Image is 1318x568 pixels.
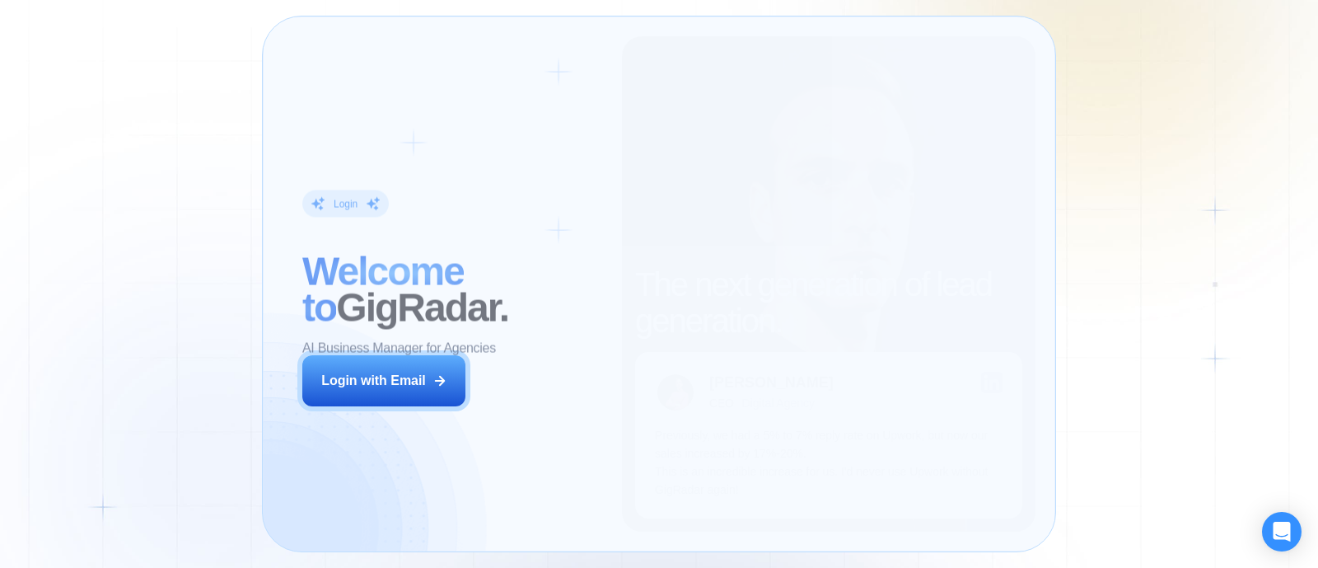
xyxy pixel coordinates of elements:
div: Login with Email [321,372,426,390]
div: Digital Agency [742,397,815,410]
div: [PERSON_NAME] [709,375,834,390]
span: Welcome to [302,250,464,330]
div: Open Intercom Messenger [1262,512,1302,552]
h2: ‍ GigRadar. [302,254,602,326]
button: Login with Email [302,355,465,406]
div: CEO [709,397,733,410]
div: Login [334,197,358,210]
p: AI Business Manager for Agencies [302,340,496,358]
h2: The next generation of lead generation. [635,266,1021,339]
p: Previously, we had a 5% to 7% reply rate on Upwork, but now our sales increased by 17%-20%. This ... [655,426,1002,499]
